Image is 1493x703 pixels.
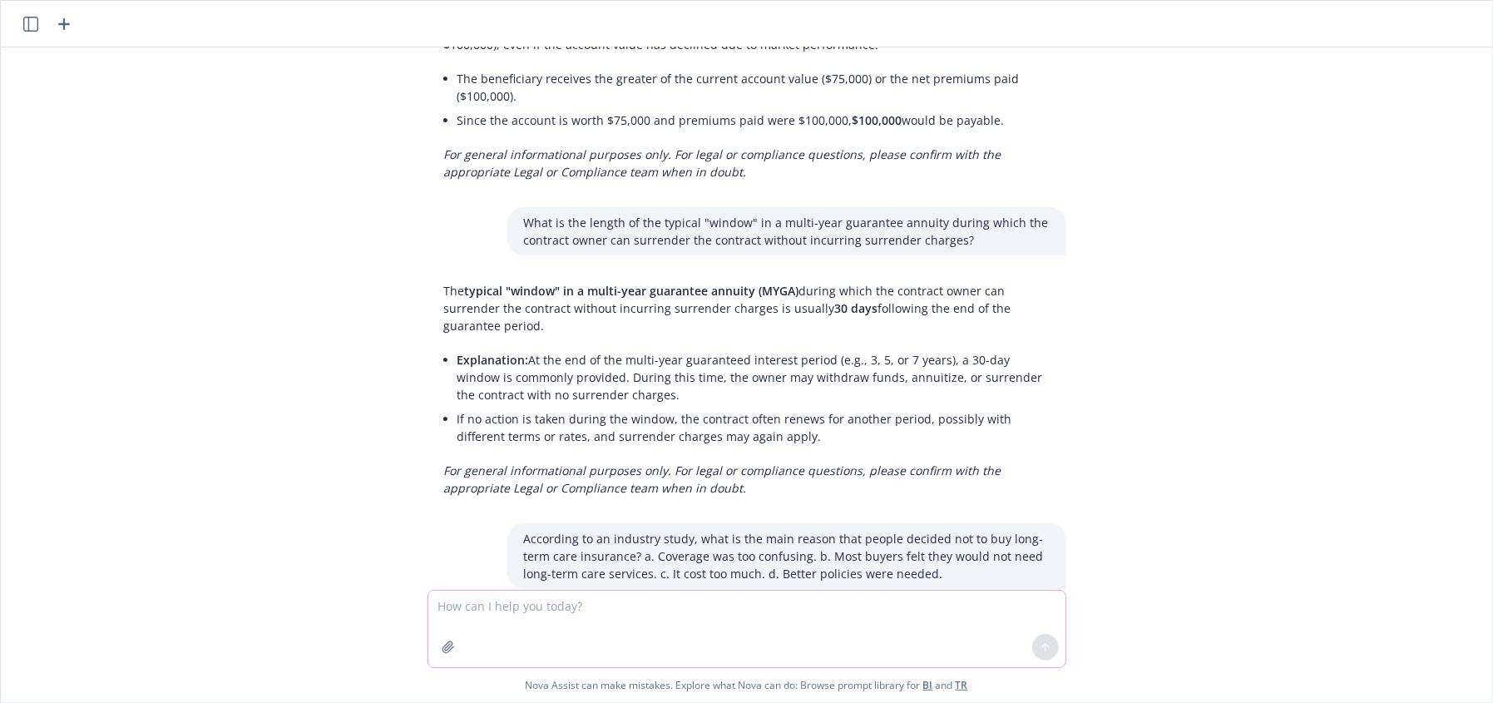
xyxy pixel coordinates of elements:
[923,678,933,692] a: BI
[457,352,529,368] span: Explanation:
[457,67,1050,108] li: The beneficiary receives the greater of the current account value ($75,000) or the net premiums p...
[465,283,799,299] span: typical "window" in a multi-year guarantee annuity (MYGA)
[524,530,1050,582] p: According to an industry study, what is the main reason that people decided not to buy long-term ...
[7,668,1486,702] span: Nova Assist can make mistakes. Explore what Nova can do: Browse prompt library for and
[835,300,878,316] span: 30 days
[444,463,1001,496] em: For general informational purposes only. For legal or compliance questions, please confirm with t...
[457,108,1050,132] li: Since the account is worth $75,000 and premiums paid were $100,000, would be payable.
[956,678,968,692] a: TR
[457,348,1050,407] li: At the end of the multi-year guaranteed interest period (e.g., 3, 5, or 7 years), a 30-day window...
[524,214,1050,249] p: What is the length of the typical "window" in a multi-year guarantee annuity during which the con...
[853,112,902,128] span: $100,000
[444,282,1050,334] p: The during which the contract owner can surrender the contract without incurring surrender charge...
[444,146,1001,180] em: For general informational purposes only. For legal or compliance questions, please confirm with t...
[457,407,1050,448] li: If no action is taken during the window, the contract often renews for another period, possibly w...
